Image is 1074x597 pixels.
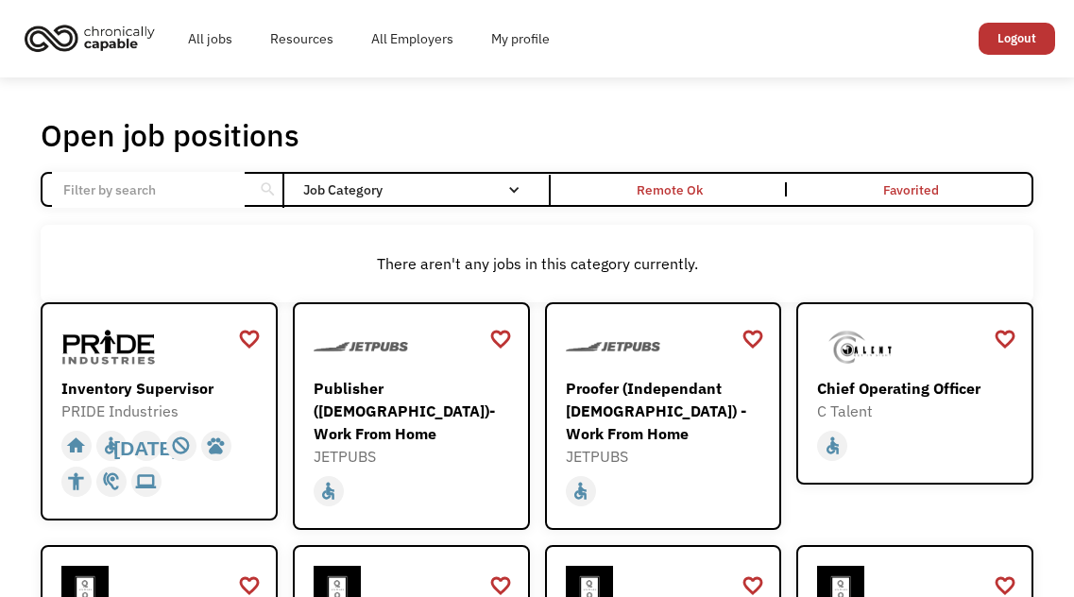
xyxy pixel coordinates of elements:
a: JETPUBSPublisher ([DEMOGRAPHIC_DATA])- Work From HomeJETPUBSaccessible [293,302,530,530]
div: Job Category [303,175,538,205]
a: C TalentChief Operating OfficerC Talentaccessible [796,302,1033,485]
div: Job Category [303,183,538,196]
div: C Talent [817,400,1017,422]
div: computer [136,468,156,496]
div: Publisher ([DEMOGRAPHIC_DATA])- Work From Home [314,377,514,445]
a: All Employers [352,9,472,69]
div: accessible [101,432,121,460]
a: Favorited [791,174,1031,206]
img: PRIDE Industries [61,323,156,370]
div: accessible [571,477,590,505]
a: My profile [472,9,569,69]
div: hearing [101,468,121,496]
a: favorite_border [994,325,1016,353]
h1: Open job positions [41,116,299,154]
a: favorite_border [489,325,512,353]
img: JETPUBS [314,323,408,370]
div: Remote Ok [637,179,703,201]
div: Proofer (Independant [DEMOGRAPHIC_DATA]) - Work From Home [566,377,766,445]
div: Inventory Supervisor [61,377,262,400]
div: There aren't any jobs in this category currently. [50,252,1025,275]
a: PRIDE IndustriesInventory SupervisorPRIDE Industrieshomeaccessible[DATE]not_interestedpetsaccessi... [41,302,278,520]
div: JETPUBS [566,445,766,468]
div: PRIDE Industries [61,400,262,422]
div: not_interested [171,432,191,460]
div: accessibility [66,468,86,496]
input: Filter by search [52,172,245,208]
a: JETPUBSProofer (Independant [DEMOGRAPHIC_DATA]) - Work From HomeJETPUBSaccessible [545,302,782,530]
div: [DATE] [113,432,179,460]
a: Remote Ok [551,174,792,206]
img: Chronically Capable logo [19,17,161,59]
div: JETPUBS [314,445,514,468]
a: favorite_border [238,325,261,353]
a: Logout [979,23,1055,55]
a: All jobs [169,9,251,69]
div: accessible [823,432,843,460]
a: Resources [251,9,352,69]
div: accessible [318,477,338,505]
div: home [66,432,86,460]
div: pets [206,432,226,460]
img: JETPUBS [566,323,660,370]
a: favorite_border [742,325,764,353]
a: home [19,17,169,59]
img: C Talent [817,323,912,370]
div: search [259,176,277,204]
div: Chief Operating Officer [817,377,1017,400]
form: Email Form [41,172,1034,208]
